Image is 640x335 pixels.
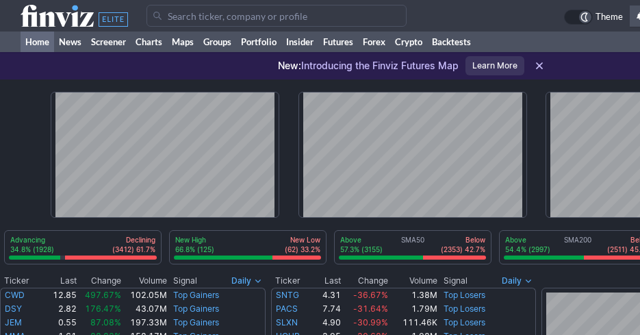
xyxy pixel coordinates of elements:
[309,288,341,302] td: 4.31
[77,274,122,288] th: Change
[86,32,131,52] a: Screener
[122,288,168,302] td: 102.05M
[498,274,536,288] button: Signals interval
[318,32,358,52] a: Futures
[389,302,437,316] td: 1.79M
[173,317,219,327] a: Top Gainers
[228,274,266,288] button: Signals interval
[236,32,281,52] a: Portfolio
[85,303,121,314] span: 176.47%
[5,303,22,314] a: DSY
[502,274,522,288] span: Daily
[444,290,485,300] a: Top Losers
[231,274,251,288] span: Daily
[5,317,22,327] a: JEM
[85,290,121,300] span: 497.67%
[285,245,320,254] p: (62) 33.2%
[40,316,77,330] td: 0.55
[353,317,388,327] span: -30.99%
[444,317,485,327] a: Top Losers
[131,32,167,52] a: Charts
[21,32,54,52] a: Home
[40,302,77,316] td: 2.82
[441,245,485,254] p: (2353) 42.7%
[389,274,437,288] th: Volume
[173,290,219,300] a: Top Gainers
[146,5,407,27] input: Search
[281,32,318,52] a: Insider
[167,32,199,52] a: Maps
[342,274,389,288] th: Change
[427,32,476,52] a: Backtests
[340,235,383,245] p: Above
[175,235,214,245] p: New High
[441,235,485,245] p: Below
[564,10,623,25] a: Theme
[444,275,468,286] span: Signal
[309,302,341,316] td: 7.74
[40,288,77,302] td: 12.85
[389,316,437,330] td: 111.46K
[596,10,623,25] span: Theme
[10,235,54,245] p: Advancing
[112,235,155,245] p: Declining
[276,303,298,314] a: PACS
[122,316,168,330] td: 197.33M
[90,317,121,327] span: 87.08%
[276,290,299,300] a: SNTG
[173,275,197,286] span: Signal
[340,245,383,254] p: 57.3% (3155)
[465,56,524,75] a: Learn More
[271,274,309,288] th: Ticker
[199,32,236,52] a: Groups
[112,245,155,254] p: (3412) 61.7%
[5,290,25,300] a: CWD
[54,32,86,52] a: News
[353,303,388,314] span: -31.64%
[122,302,168,316] td: 43.07M
[122,274,168,288] th: Volume
[309,274,341,288] th: Last
[358,32,390,52] a: Forex
[278,59,459,73] p: Introducing the Finviz Futures Map
[309,316,341,330] td: 4.90
[389,288,437,302] td: 1.38M
[173,303,219,314] a: Top Gainers
[505,235,550,245] p: Above
[353,290,388,300] span: -36.67%
[339,235,487,256] div: SMA50
[10,245,54,254] p: 34.8% (1928)
[40,274,77,288] th: Last
[444,303,485,314] a: Top Losers
[278,60,301,71] span: New:
[390,32,427,52] a: Crypto
[505,245,550,254] p: 54.4% (2997)
[276,317,298,327] a: SLXN
[175,245,214,254] p: 66.8% (125)
[285,235,320,245] p: New Low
